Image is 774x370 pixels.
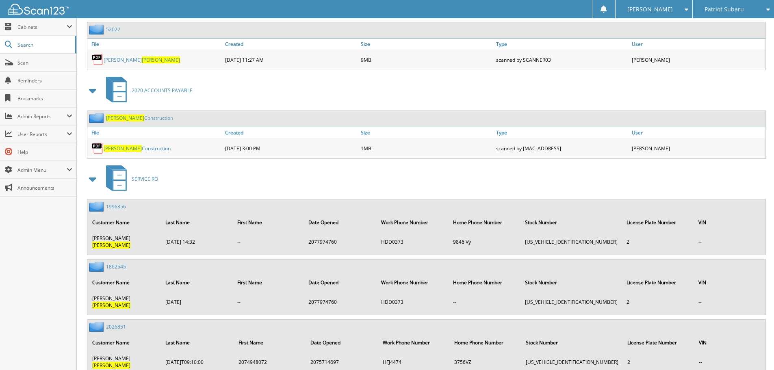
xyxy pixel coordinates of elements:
[91,142,104,154] img: PDF.png
[377,274,448,291] th: Work Phone Number
[379,334,449,351] th: Work Phone Number
[705,7,744,12] span: Patriot Subaru
[522,334,622,351] th: Stock Number
[304,274,376,291] th: Date Opened
[92,302,130,309] span: [PERSON_NAME]
[733,331,774,370] iframe: Chat Widget
[88,274,160,291] th: Customer Name
[223,127,359,138] a: Created
[89,113,106,123] img: folder2.png
[161,292,232,312] td: [DATE]
[306,334,378,351] th: Date Opened
[234,334,306,351] th: First Name
[161,274,232,291] th: Last Name
[161,334,234,351] th: Last Name
[92,362,130,369] span: [PERSON_NAME]
[17,95,72,102] span: Bookmarks
[223,140,359,156] div: [DATE] 3:00 PM
[88,232,160,252] td: [PERSON_NAME]
[223,52,359,68] div: [DATE] 11:27 AM
[450,334,521,351] th: Home Phone Number
[91,54,104,66] img: PDF.png
[104,145,171,152] a: [PERSON_NAME]Construction
[233,274,304,291] th: First Name
[88,214,160,231] th: Customer Name
[695,334,765,351] th: VIN
[694,232,765,252] td: --
[630,140,765,156] div: [PERSON_NAME]
[304,214,376,231] th: Date Opened
[17,113,67,120] span: Admin Reports
[377,292,448,312] td: HDD0373
[132,175,158,182] span: SERVICE RO
[88,292,160,312] td: [PERSON_NAME]
[106,115,173,121] a: [PERSON_NAME]Construction
[17,184,72,191] span: Announcements
[17,24,67,30] span: Cabinets
[89,322,106,332] img: folder2.png
[223,39,359,50] a: Created
[449,292,520,312] td: --
[89,262,106,272] img: folder2.png
[88,334,160,351] th: Customer Name
[622,274,694,291] th: License Plate Number
[17,167,67,173] span: Admin Menu
[233,214,304,231] th: First Name
[304,232,376,252] td: 2077974760
[161,214,232,231] th: Last Name
[106,115,144,121] span: [PERSON_NAME]
[87,39,223,50] a: File
[377,214,448,231] th: Work Phone Number
[17,77,72,84] span: Reminders
[494,52,630,68] div: scanned by SCANNER03
[89,24,106,35] img: folder2.png
[106,26,120,33] a: 52022
[92,242,130,249] span: [PERSON_NAME]
[161,232,232,252] td: [DATE] 14:32
[132,87,193,94] span: 2020 ACCOUNTS PAYABLE
[87,127,223,138] a: File
[630,127,765,138] a: User
[521,214,622,231] th: Stock Number
[17,131,67,138] span: User Reports
[359,127,494,138] a: Size
[630,52,765,68] div: [PERSON_NAME]
[104,145,142,152] span: [PERSON_NAME]
[106,203,126,210] a: 1996356
[694,214,765,231] th: VIN
[623,334,694,351] th: License Plate Number
[17,59,72,66] span: Scan
[359,140,494,156] div: 1MB
[494,39,630,50] a: Type
[359,52,494,68] div: 9MB
[627,7,673,12] span: [PERSON_NAME]
[142,56,180,63] span: [PERSON_NAME]
[694,292,765,312] td: --
[304,292,376,312] td: 2077974760
[359,39,494,50] a: Size
[101,163,158,195] a: SERVICE RO
[101,74,193,106] a: 2020 ACCOUNTS PAYABLE
[622,292,694,312] td: 2
[694,274,765,291] th: VIN
[449,274,520,291] th: Home Phone Number
[449,214,520,231] th: Home Phone Number
[106,263,126,270] a: 1862545
[494,140,630,156] div: scanned by [MAC_ADDRESS]
[89,201,106,212] img: folder2.png
[17,149,72,156] span: Help
[233,232,304,252] td: --
[17,41,71,48] span: Search
[494,127,630,138] a: Type
[377,232,448,252] td: HDD0373
[521,274,622,291] th: Stock Number
[630,39,765,50] a: User
[233,292,304,312] td: --
[521,292,622,312] td: [US_VEHICLE_IDENTIFICATION_NUMBER]
[104,56,180,63] a: [PERSON_NAME][PERSON_NAME]
[521,232,622,252] td: [US_VEHICLE_IDENTIFICATION_NUMBER]
[622,214,694,231] th: License Plate Number
[8,4,69,15] img: scan123-logo-white.svg
[449,232,520,252] td: 9846 Vy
